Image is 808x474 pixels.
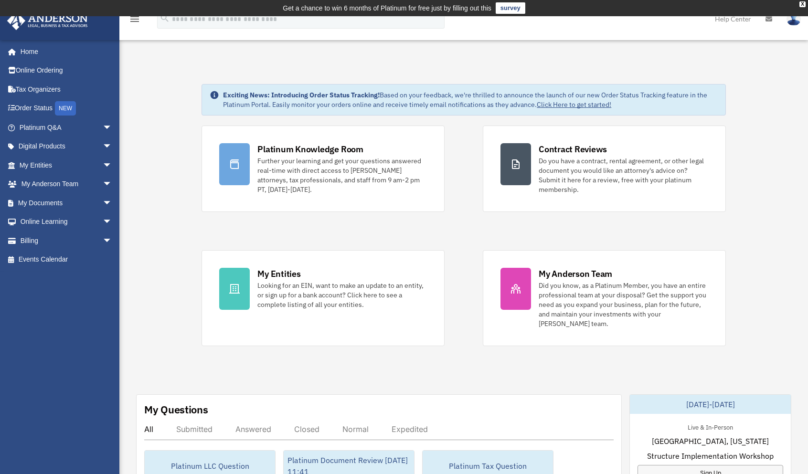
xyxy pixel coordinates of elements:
[202,250,445,346] a: My Entities Looking for an EIN, want to make an update to an entity, or sign up for a bank accoun...
[7,99,127,118] a: Order StatusNEW
[7,175,127,194] a: My Anderson Teamarrow_drop_down
[144,402,208,417] div: My Questions
[652,435,769,447] span: [GEOGRAPHIC_DATA], [US_STATE]
[483,250,726,346] a: My Anderson Team Did you know, as a Platinum Member, you have an entire professional team at your...
[129,17,140,25] a: menu
[539,281,708,328] div: Did you know, as a Platinum Member, you have an entire professional team at your disposal? Get th...
[539,143,607,155] div: Contract Reviews
[7,137,127,156] a: Digital Productsarrow_drop_down
[257,268,300,280] div: My Entities
[129,13,140,25] i: menu
[202,126,445,212] a: Platinum Knowledge Room Further your learning and get your questions answered real-time with dire...
[103,137,122,157] span: arrow_drop_down
[7,212,127,232] a: Online Learningarrow_drop_down
[159,13,170,23] i: search
[496,2,525,14] a: survey
[103,156,122,175] span: arrow_drop_down
[144,424,153,434] div: All
[283,2,491,14] div: Get a chance to win 6 months of Platinum for free just by filling out this
[223,91,380,99] strong: Exciting News: Introducing Order Status Tracking!
[4,11,91,30] img: Anderson Advisors Platinum Portal
[235,424,271,434] div: Answered
[55,101,76,116] div: NEW
[342,424,369,434] div: Normal
[7,118,127,137] a: Platinum Q&Aarrow_drop_down
[103,231,122,251] span: arrow_drop_down
[7,42,122,61] a: Home
[7,156,127,175] a: My Entitiesarrow_drop_down
[103,118,122,137] span: arrow_drop_down
[7,231,127,250] a: Billingarrow_drop_down
[103,193,122,213] span: arrow_drop_down
[223,90,718,109] div: Based on your feedback, we're thrilled to announce the launch of our new Order Status Tracking fe...
[787,12,801,26] img: User Pic
[176,424,213,434] div: Submitted
[539,268,612,280] div: My Anderson Team
[257,143,363,155] div: Platinum Knowledge Room
[539,156,708,194] div: Do you have a contract, rental agreement, or other legal document you would like an attorney's ad...
[680,421,741,432] div: Live & In-Person
[7,80,127,99] a: Tax Organizers
[392,424,428,434] div: Expedited
[7,61,127,80] a: Online Ordering
[103,175,122,194] span: arrow_drop_down
[537,100,611,109] a: Click Here to get started!
[799,1,806,7] div: close
[103,212,122,232] span: arrow_drop_down
[647,450,774,462] span: Structure Implementation Workshop
[7,193,127,212] a: My Documentsarrow_drop_down
[7,250,127,269] a: Events Calendar
[630,395,791,414] div: [DATE]-[DATE]
[294,424,319,434] div: Closed
[257,156,427,194] div: Further your learning and get your questions answered real-time with direct access to [PERSON_NAM...
[257,281,427,309] div: Looking for an EIN, want to make an update to an entity, or sign up for a bank account? Click her...
[483,126,726,212] a: Contract Reviews Do you have a contract, rental agreement, or other legal document you would like...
